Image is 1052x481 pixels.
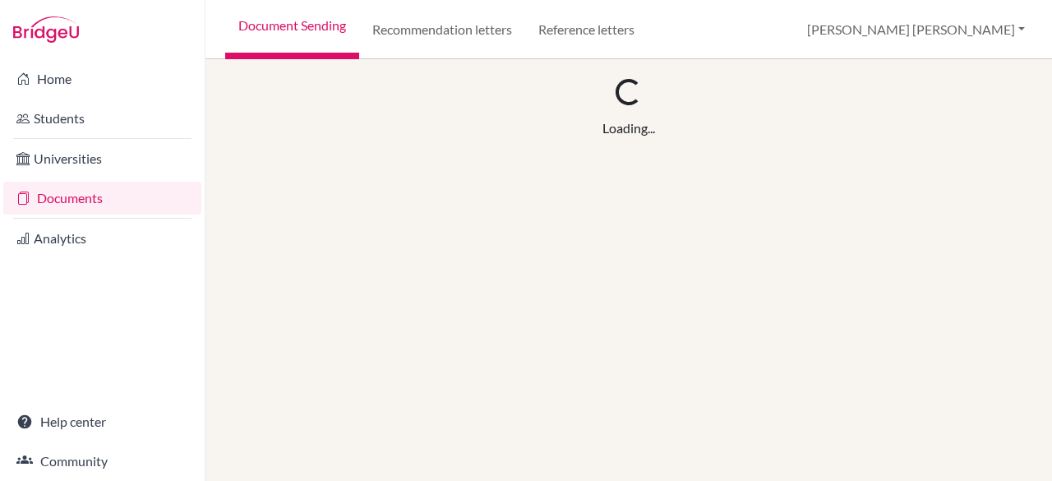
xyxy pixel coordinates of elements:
[3,405,201,438] a: Help center
[800,14,1032,45] button: [PERSON_NAME] [PERSON_NAME]
[3,182,201,215] a: Documents
[13,16,79,43] img: Bridge-U
[3,142,201,175] a: Universities
[3,102,201,135] a: Students
[3,222,201,255] a: Analytics
[602,118,655,138] div: Loading...
[3,62,201,95] a: Home
[3,445,201,478] a: Community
